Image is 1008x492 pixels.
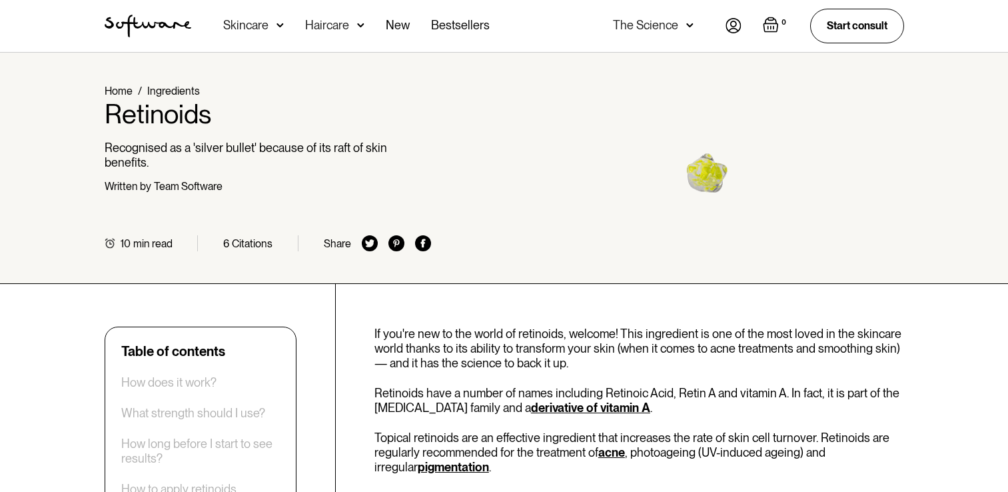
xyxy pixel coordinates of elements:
a: ‍How does it work? [121,375,217,390]
div: Table of contents [121,343,225,359]
a: How long before I start to see results? [121,437,280,465]
p: Recognised as a 'silver bullet' because of its raft of skin benefits. [105,141,432,169]
img: facebook icon [415,235,431,251]
a: derivative of vitamin A [531,401,650,415]
div: Skincare [223,19,268,32]
img: arrow down [357,19,364,32]
p: If you're new to the world of retinoids, welcome! This ingredient is one of the most loved in the... [374,327,904,370]
img: Software Logo [105,15,191,37]
div: min read [133,237,173,250]
div: 10 [121,237,131,250]
div: Citations [232,237,272,250]
div: / [138,85,142,97]
div: Team Software [154,180,223,193]
p: Retinoids have a number of names including Retinoic Acid, Retin A and vitamin A. In fact, it is p... [374,386,904,415]
img: twitter icon [362,235,378,251]
a: Home [105,85,133,97]
div: 6 [223,237,229,250]
div: Written by [105,180,151,193]
img: arrow down [276,19,284,32]
div: The Science [613,19,678,32]
a: What strength should I use? [121,406,265,421]
div: Haircare [305,19,349,32]
h1: Retinoids [105,98,432,130]
a: Open empty cart [763,17,789,35]
a: acne [598,445,625,459]
img: arrow down [686,19,694,32]
p: Topical retinoids are an effective ingredient that increases the rate of skin cell turnover. Reti... [374,431,904,474]
a: Ingredients [147,85,200,97]
a: pigmentation [418,460,489,474]
a: Start consult [810,9,904,43]
img: pinterest icon [388,235,404,251]
div: Share [324,237,351,250]
a: home [105,15,191,37]
div: 0 [779,17,789,29]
